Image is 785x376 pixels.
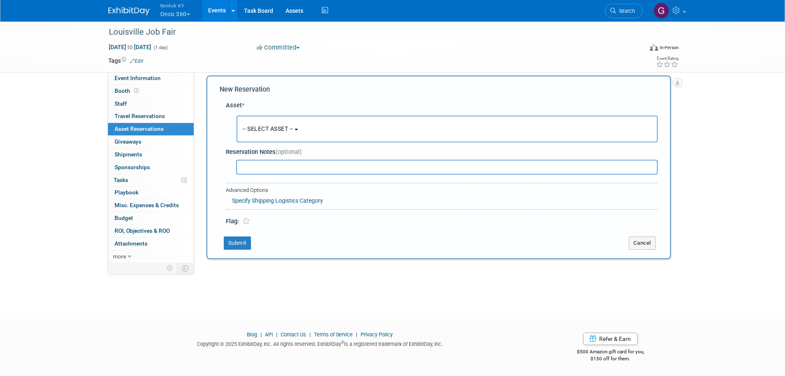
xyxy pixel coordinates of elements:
a: Tasks [108,174,194,187]
span: Giveaways [115,138,141,145]
img: ExhibitDay [108,7,150,15]
a: Search [605,4,643,18]
td: Tags [108,57,143,65]
td: Personalize Event Tab Strip [163,263,177,274]
div: Asset [226,101,658,110]
div: Copyright © 2025 ExhibitDay, Inc. All rights reserved. ExhibitDay is a registered trademark of Ex... [108,338,532,348]
span: Sponsorships [115,164,150,170]
span: | [354,331,359,338]
a: Privacy Policy [361,331,393,338]
a: more [108,251,194,263]
a: Edit [130,58,143,64]
a: Asset Reservations [108,123,194,135]
a: ROI, Objectives & ROO [108,225,194,237]
span: | [307,331,313,338]
a: Blog [247,331,257,338]
a: Travel Reservations [108,110,194,123]
div: Reservation Notes [226,148,658,156]
button: Submit [224,236,251,250]
span: Attachments [115,240,148,247]
span: to [126,44,134,50]
a: Playbook [108,187,194,199]
div: Louisville Job Fair [106,25,630,40]
a: Staff [108,98,194,110]
td: Toggle Event Tabs [177,263,194,274]
span: Asset Reservations [115,125,164,132]
div: In-Person [659,45,679,51]
a: Contact Us [281,331,306,338]
button: Committed [254,43,303,52]
span: | [274,331,279,338]
span: Tasks [114,177,128,183]
span: Playbook [115,189,138,196]
span: (optional) [276,148,302,156]
div: $500 Amazon gift card for you, [544,343,677,362]
a: Attachments [108,238,194,250]
div: $150 off for them. [544,355,677,362]
a: Giveaways [108,136,194,148]
a: Terms of Service [314,331,353,338]
a: API [265,331,273,338]
span: (1 day) [153,45,168,50]
span: Search [616,8,635,14]
span: Budget [115,215,133,221]
a: Booth [108,85,194,97]
sup: ® [341,340,344,345]
div: Advanced Options [226,187,658,194]
span: [DATE] [DATE] [108,43,152,51]
span: New Reservation [220,85,270,93]
span: Misc. Expenses & Credits [115,202,179,208]
img: Format-Inperson.png [650,44,658,51]
div: Event Rating [656,57,678,61]
div: Event Format [594,43,679,55]
a: Shipments [108,149,194,161]
span: Nimlok KY [160,1,190,10]
span: Staff [115,100,127,107]
a: Specify Shipping Logistics Category [232,197,323,204]
button: -- SELECT ASSET -- [237,116,658,142]
span: Booth [115,87,140,94]
span: more [113,253,126,260]
button: Cancel [629,236,656,250]
a: Misc. Expenses & Credits [108,199,194,212]
a: Event Information [108,72,194,85]
span: | [258,331,264,338]
a: Budget [108,212,194,225]
span: ROI, Objectives & ROO [115,227,170,234]
span: Event Information [115,75,161,81]
span: Travel Reservations [115,113,165,119]
span: Shipments [115,151,142,158]
span: Flag: [226,218,239,225]
a: Refer & Earn [583,333,637,345]
span: Booth not reserved yet [132,87,140,94]
img: Gwendalyn Bauer [654,3,669,19]
span: -- SELECT ASSET -- [242,125,293,132]
a: Sponsorships [108,161,194,174]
